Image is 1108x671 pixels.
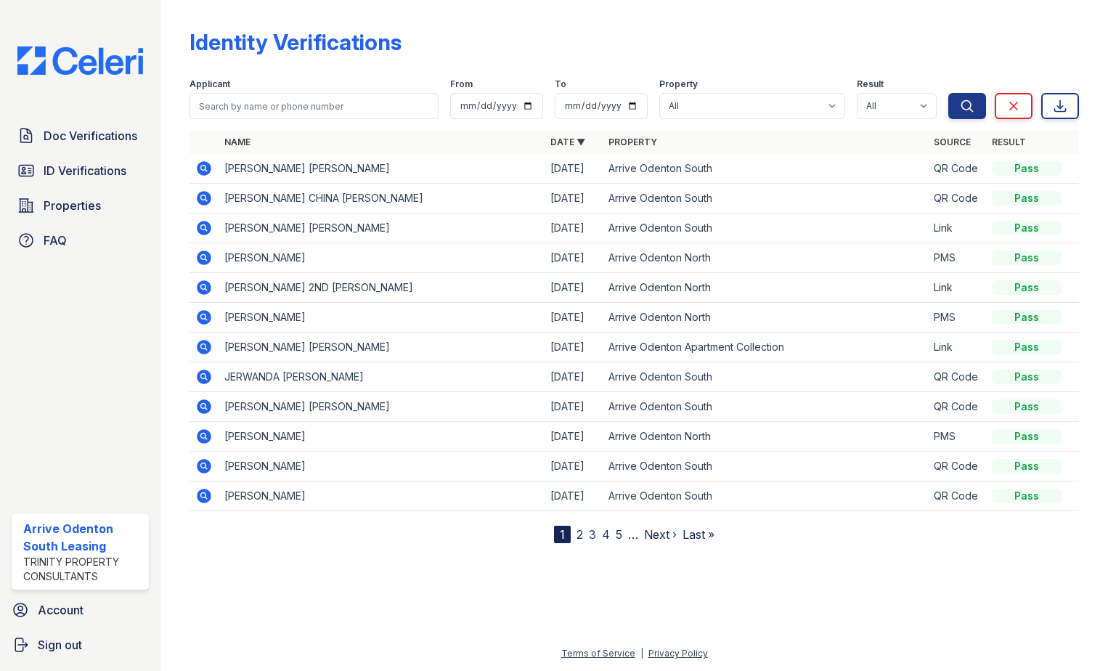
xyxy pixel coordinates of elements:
[12,191,149,220] a: Properties
[992,221,1062,235] div: Pass
[545,184,603,213] td: [DATE]
[545,243,603,273] td: [DATE]
[219,392,545,422] td: [PERSON_NAME] [PERSON_NAME]
[992,310,1062,325] div: Pass
[928,452,986,481] td: QR Code
[992,191,1062,206] div: Pass
[928,243,986,273] td: PMS
[545,481,603,511] td: [DATE]
[577,527,583,542] a: 2
[190,29,402,55] div: Identity Verifications
[603,422,929,452] td: Arrive Odenton North
[992,429,1062,444] div: Pass
[603,303,929,333] td: Arrive Odenton North
[659,78,698,90] label: Property
[928,392,986,422] td: QR Code
[545,303,603,333] td: [DATE]
[928,184,986,213] td: QR Code
[603,333,929,362] td: Arrive Odenton Apartment Collection
[555,78,566,90] label: To
[992,251,1062,265] div: Pass
[219,273,545,303] td: [PERSON_NAME] 2ND [PERSON_NAME]
[545,422,603,452] td: [DATE]
[545,213,603,243] td: [DATE]
[602,527,610,542] a: 4
[857,78,884,90] label: Result
[44,127,137,145] span: Doc Verifications
[6,595,155,625] a: Account
[23,520,143,555] div: Arrive Odenton South Leasing
[219,243,545,273] td: [PERSON_NAME]
[219,422,545,452] td: [PERSON_NAME]
[992,280,1062,295] div: Pass
[928,333,986,362] td: Link
[928,213,986,243] td: Link
[603,243,929,273] td: Arrive Odenton North
[648,648,708,659] a: Privacy Policy
[44,162,126,179] span: ID Verifications
[603,392,929,422] td: Arrive Odenton South
[450,78,473,90] label: From
[545,154,603,184] td: [DATE]
[992,459,1062,473] div: Pass
[683,527,714,542] a: Last »
[603,452,929,481] td: Arrive Odenton South
[928,481,986,511] td: QR Code
[6,46,155,75] img: CE_Logo_Blue-a8612792a0a2168367f1c8372b55b34899dd931a85d93a1a3d3e32e68fde9ad4.png
[38,636,82,654] span: Sign out
[219,481,545,511] td: [PERSON_NAME]
[545,333,603,362] td: [DATE]
[219,362,545,392] td: JERWANDA [PERSON_NAME]
[219,452,545,481] td: [PERSON_NAME]
[928,422,986,452] td: PMS
[603,154,929,184] td: Arrive Odenton South
[928,273,986,303] td: Link
[561,648,635,659] a: Terms of Service
[992,489,1062,503] div: Pass
[928,303,986,333] td: PMS
[628,526,638,543] span: …
[992,399,1062,414] div: Pass
[934,137,971,147] a: Source
[603,362,929,392] td: Arrive Odenton South
[12,226,149,255] a: FAQ
[992,370,1062,384] div: Pass
[928,362,986,392] td: QR Code
[224,137,250,147] a: Name
[550,137,585,147] a: Date ▼
[928,154,986,184] td: QR Code
[44,232,67,249] span: FAQ
[219,184,545,213] td: [PERSON_NAME] CHINA [PERSON_NAME]
[12,121,149,150] a: Doc Verifications
[545,392,603,422] td: [DATE]
[44,197,101,214] span: Properties
[603,213,929,243] td: Arrive Odenton South
[608,137,657,147] a: Property
[219,303,545,333] td: [PERSON_NAME]
[644,527,677,542] a: Next ›
[38,601,83,619] span: Account
[545,273,603,303] td: [DATE]
[6,630,155,659] a: Sign out
[190,93,439,119] input: Search by name or phone number
[23,555,143,584] div: Trinity Property Consultants
[992,161,1062,176] div: Pass
[603,481,929,511] td: Arrive Odenton South
[603,273,929,303] td: Arrive Odenton North
[589,527,596,542] a: 3
[554,526,571,543] div: 1
[640,648,643,659] div: |
[603,184,929,213] td: Arrive Odenton South
[992,340,1062,354] div: Pass
[616,527,622,542] a: 5
[992,137,1026,147] a: Result
[190,78,230,90] label: Applicant
[219,154,545,184] td: [PERSON_NAME] [PERSON_NAME]
[219,333,545,362] td: [PERSON_NAME] [PERSON_NAME]
[12,156,149,185] a: ID Verifications
[545,362,603,392] td: [DATE]
[545,452,603,481] td: [DATE]
[219,213,545,243] td: [PERSON_NAME] [PERSON_NAME]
